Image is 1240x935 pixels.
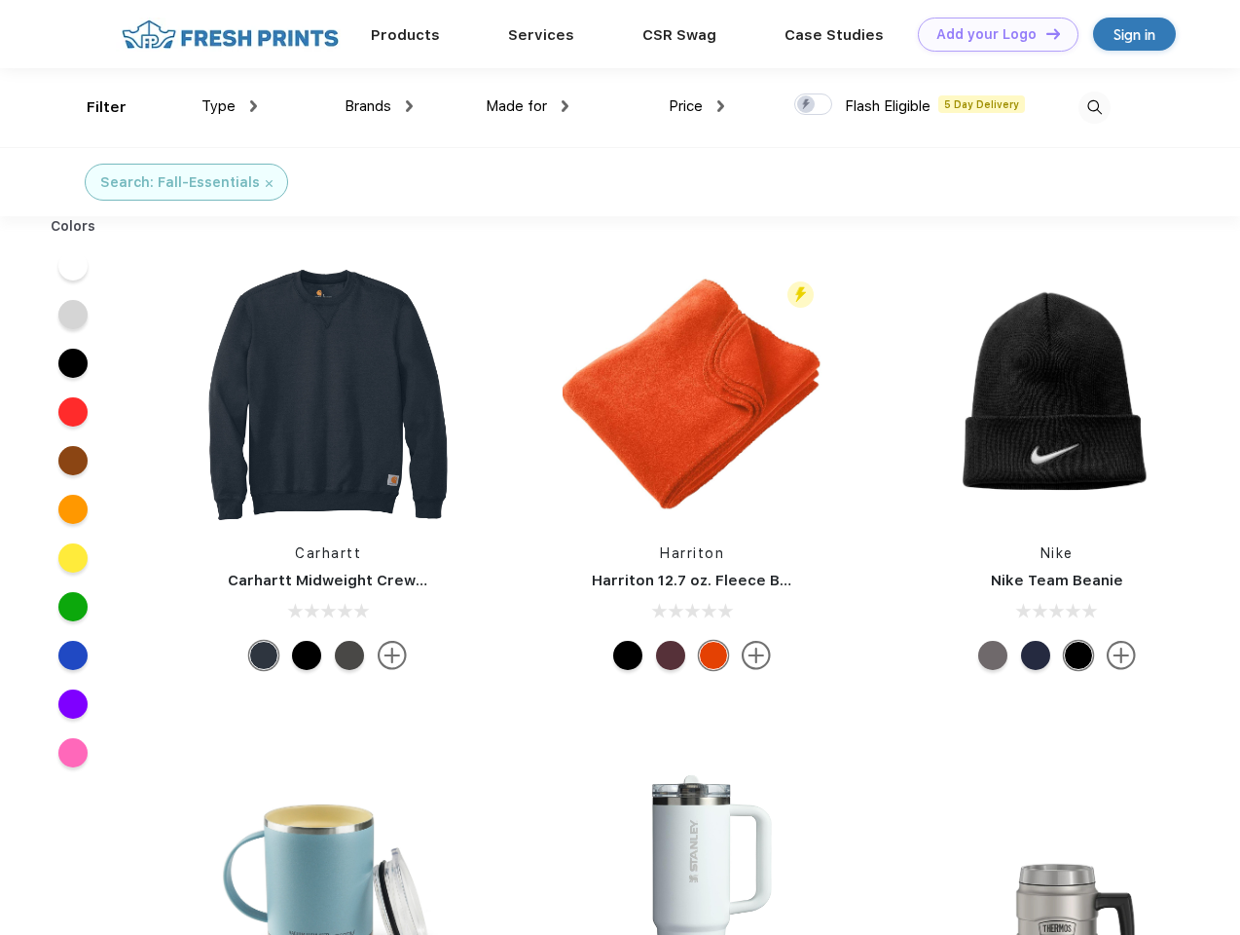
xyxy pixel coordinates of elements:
div: Carbon Heather [335,641,364,670]
div: College Navy [1021,641,1050,670]
span: Price [669,97,703,115]
div: Orange [699,641,728,670]
img: func=resize&h=266 [563,265,821,524]
a: Sign in [1093,18,1176,51]
a: Harriton 12.7 oz. Fleece Blanket [592,572,826,589]
a: Nike [1040,545,1074,561]
a: Harriton [660,545,724,561]
div: Sign in [1113,23,1155,46]
img: fo%20logo%202.webp [116,18,345,52]
div: Search: Fall-Essentials [100,172,260,193]
img: func=resize&h=266 [928,265,1186,524]
div: Black [292,641,321,670]
div: Colors [36,216,111,237]
span: Made for [486,97,547,115]
span: Type [201,97,236,115]
a: Products [371,26,440,44]
img: more.svg [742,641,771,670]
img: flash_active_toggle.svg [787,281,814,308]
div: Black [1064,641,1093,670]
a: Nike Team Beanie [991,572,1123,589]
img: dropdown.png [717,100,724,112]
img: dropdown.png [250,100,257,112]
img: dropdown.png [406,100,413,112]
img: filter_cancel.svg [266,180,273,187]
div: Add your Logo [936,26,1037,43]
img: DT [1046,28,1060,39]
div: New Navy [249,641,278,670]
img: dropdown.png [562,100,568,112]
a: Carhartt [295,545,361,561]
span: Brands [345,97,391,115]
a: Carhartt Midweight Crewneck Sweatshirt [228,572,537,589]
img: more.svg [378,641,407,670]
span: 5 Day Delivery [938,95,1025,113]
img: desktop_search.svg [1078,92,1111,124]
div: Burgundy [656,641,685,670]
img: func=resize&h=266 [199,265,457,524]
img: more.svg [1107,641,1136,670]
span: Flash Eligible [845,97,930,115]
div: Medium Grey [978,641,1007,670]
div: Filter [87,96,127,119]
div: Black [613,641,642,670]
